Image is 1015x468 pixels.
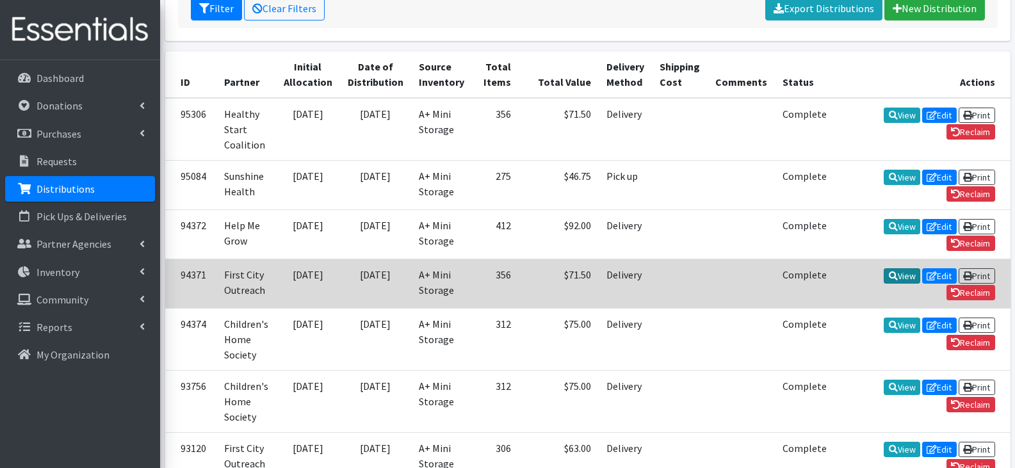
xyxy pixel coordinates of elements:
a: Print [959,108,995,123]
td: Complete [775,98,834,161]
p: Pick Ups & Deliveries [37,210,127,223]
td: First City Outreach [216,259,276,309]
td: [DATE] [276,309,340,371]
a: Reclaim [946,124,995,140]
td: [DATE] [340,371,411,433]
th: Delivery Method [599,51,652,98]
td: Help Me Grow [216,209,276,259]
td: 95084 [165,160,216,209]
td: 312 [472,309,519,371]
th: Source Inventory [411,51,472,98]
td: Pick up [599,160,652,209]
th: Shipping Cost [652,51,708,98]
td: Complete [775,259,834,309]
a: Edit [922,170,957,185]
a: Edit [922,108,957,123]
a: View [884,380,920,395]
a: Reclaim [946,186,995,202]
a: Edit [922,318,957,333]
td: Complete [775,371,834,433]
td: 312 [472,371,519,433]
a: Reclaim [946,397,995,412]
p: Community [37,293,88,306]
td: Delivery [599,309,652,371]
a: My Organization [5,342,155,367]
p: Reports [37,321,72,334]
td: Children's Home Society [216,371,276,433]
a: Requests [5,149,155,174]
td: Sunshine Health [216,160,276,209]
td: A+ Mini Storage [411,98,472,161]
th: Status [775,51,834,98]
td: 94374 [165,309,216,371]
td: A+ Mini Storage [411,259,472,309]
td: 356 [472,98,519,161]
td: [DATE] [340,209,411,259]
td: A+ Mini Storage [411,209,472,259]
a: Print [959,318,995,333]
td: 412 [472,209,519,259]
a: View [884,219,920,234]
a: Reclaim [946,236,995,251]
a: View [884,268,920,284]
th: Partner [216,51,276,98]
td: [DATE] [340,160,411,209]
img: HumanEssentials [5,8,155,51]
a: Edit [922,380,957,395]
td: 95306 [165,98,216,161]
a: Edit [922,442,957,457]
p: Donations [37,99,83,112]
td: Delivery [599,371,652,433]
a: Print [959,380,995,395]
a: Reports [5,314,155,340]
td: 356 [472,259,519,309]
td: A+ Mini Storage [411,309,472,371]
th: Initial Allocation [276,51,340,98]
a: Print [959,442,995,457]
a: View [884,108,920,123]
a: Print [959,170,995,185]
a: Donations [5,93,155,118]
td: A+ Mini Storage [411,160,472,209]
td: [DATE] [276,209,340,259]
a: Print [959,219,995,234]
th: Actions [834,51,1011,98]
a: Edit [922,268,957,284]
a: Community [5,287,155,312]
th: Comments [708,51,775,98]
td: $75.00 [519,309,599,371]
p: Requests [37,155,77,168]
th: Date of Distribution [340,51,411,98]
a: View [884,318,920,333]
td: Delivery [599,98,652,161]
a: View [884,442,920,457]
a: Edit [922,219,957,234]
a: Distributions [5,176,155,202]
a: Purchases [5,121,155,147]
td: 94371 [165,259,216,309]
th: Total Value [519,51,599,98]
p: Inventory [37,266,79,278]
p: Partner Agencies [37,238,111,250]
th: ID [165,51,216,98]
p: My Organization [37,348,110,361]
td: [DATE] [276,98,340,161]
td: [DATE] [276,371,340,433]
td: $71.50 [519,98,599,161]
td: Children's Home Society [216,309,276,371]
th: Total Items [472,51,519,98]
td: [DATE] [340,259,411,309]
a: Dashboard [5,65,155,91]
a: View [884,170,920,185]
td: 275 [472,160,519,209]
td: 93756 [165,371,216,433]
p: Purchases [37,127,81,140]
td: [DATE] [340,98,411,161]
td: [DATE] [340,309,411,371]
td: 94372 [165,209,216,259]
td: Complete [775,309,834,371]
td: Delivery [599,259,652,309]
td: [DATE] [276,259,340,309]
td: $75.00 [519,371,599,433]
td: [DATE] [276,160,340,209]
